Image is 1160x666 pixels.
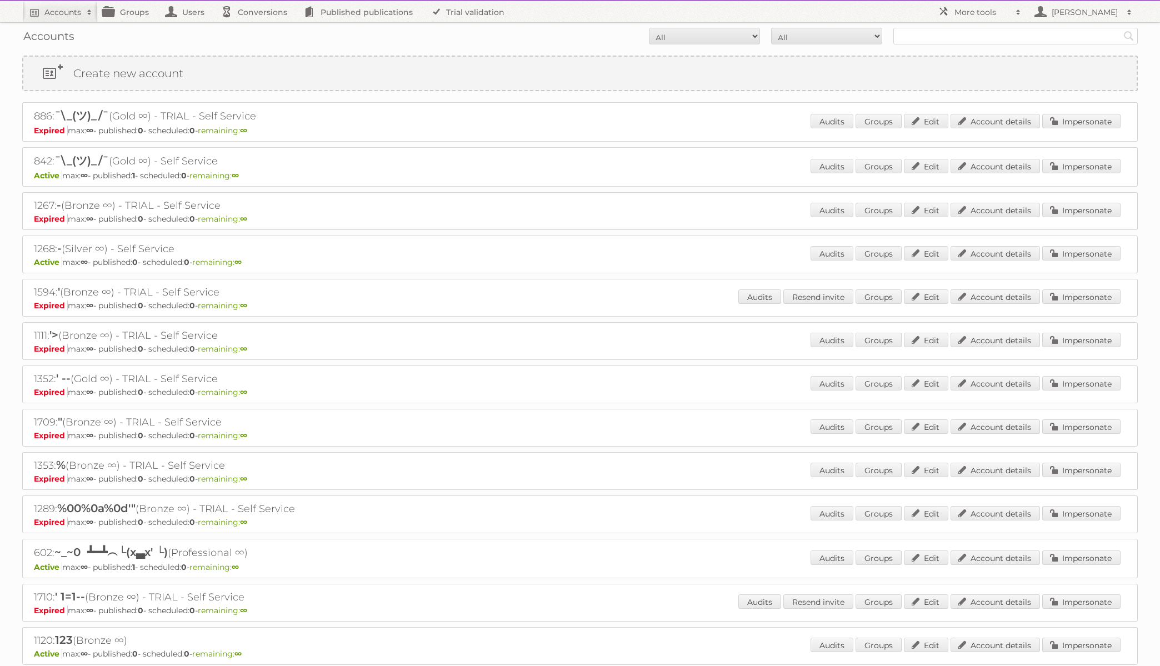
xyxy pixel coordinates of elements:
[198,301,247,311] span: remaining:
[81,171,88,181] strong: ∞
[34,562,1126,572] p: max: - published: - scheduled: -
[1042,550,1121,565] a: Impersonate
[138,126,143,136] strong: 0
[951,289,1040,304] a: Account details
[34,153,423,169] h2: 842: (Gold ∞) - Self Service
[904,289,948,304] a: Edit
[86,430,93,440] strong: ∞
[904,376,948,390] a: Edit
[856,463,902,477] a: Groups
[34,387,1126,397] p: max: - published: - scheduled: -
[138,301,143,311] strong: 0
[904,638,948,652] a: Edit
[34,415,423,429] h2: 1709: (Bronze ∞) - TRIAL - Self Service
[198,344,247,354] span: remaining:
[856,333,902,347] a: Groups
[34,430,68,440] span: Expired
[856,638,902,652] a: Groups
[138,387,143,397] strong: 0
[184,649,189,659] strong: 0
[34,108,423,124] h2: 886: (Gold ∞) - TRIAL - Self Service
[198,430,247,440] span: remaining:
[904,463,948,477] a: Edit
[34,214,1126,224] p: max: - published: - scheduled: -
[132,171,135,181] strong: 1
[904,419,948,434] a: Edit
[811,463,853,477] a: Audits
[34,126,1126,136] p: max: - published: - scheduled: -
[160,1,216,22] a: Users
[184,257,189,267] strong: 0
[34,590,423,604] h2: 1710: (Bronze ∞) - TRIAL - Self Service
[1042,376,1121,390] a: Impersonate
[34,633,423,648] h2: 1120: (Bronze ∞)
[904,114,948,128] a: Edit
[189,517,195,527] strong: 0
[57,198,61,212] span: -
[1042,594,1121,609] a: Impersonate
[81,257,88,267] strong: ∞
[54,545,168,559] span: ~_~0 ┻━┻︵└(x▃x' └)
[138,430,143,440] strong: 0
[192,257,242,267] span: remaining:
[34,517,68,527] span: Expired
[738,289,781,304] a: Audits
[34,171,1126,181] p: max: - published: - scheduled: -
[86,474,93,484] strong: ∞
[811,114,853,128] a: Audits
[34,562,62,572] span: Active
[57,242,62,255] span: -
[1042,506,1121,520] a: Impersonate
[951,159,1040,173] a: Account details
[23,57,1137,90] a: Create new account
[856,114,902,128] a: Groups
[234,649,242,659] strong: ∞
[1042,463,1121,477] a: Impersonate
[951,333,1040,347] a: Account details
[189,301,195,311] strong: 0
[198,517,247,527] span: remaining:
[189,605,195,615] strong: 0
[856,550,902,565] a: Groups
[951,594,1040,609] a: Account details
[1042,289,1121,304] a: Impersonate
[856,246,902,261] a: Groups
[34,257,1126,267] p: max: - published: - scheduled: -
[34,387,68,397] span: Expired
[811,506,853,520] a: Audits
[34,372,423,386] h2: 1352: (Gold ∞) - TRIAL - Self Service
[34,605,68,615] span: Expired
[811,333,853,347] a: Audits
[811,203,853,217] a: Audits
[34,344,1126,354] p: max: - published: - scheduled: -
[234,257,242,267] strong: ∞
[81,562,88,572] strong: ∞
[34,649,62,659] span: Active
[1121,28,1137,44] input: Search
[1042,246,1121,261] a: Impersonate
[34,126,68,136] span: Expired
[86,301,93,311] strong: ∞
[189,344,195,354] strong: 0
[86,214,93,224] strong: ∞
[232,562,239,572] strong: ∞
[240,605,247,615] strong: ∞
[34,301,68,311] span: Expired
[34,474,1126,484] p: max: - published: - scheduled: -
[240,214,247,224] strong: ∞
[54,154,109,167] span: ¯\_(ツ)_/¯
[1042,203,1121,217] a: Impersonate
[189,171,239,181] span: remaining:
[811,246,853,261] a: Audits
[240,430,247,440] strong: ∞
[86,605,93,615] strong: ∞
[34,545,423,561] h2: 602: (Professional ∞)
[86,387,93,397] strong: ∞
[811,638,853,652] a: Audits
[198,214,247,224] span: remaining:
[189,474,195,484] strong: 0
[1049,7,1121,18] h2: [PERSON_NAME]
[216,1,298,22] a: Conversions
[1042,419,1121,434] a: Impersonate
[34,649,1126,659] p: max: - published: - scheduled: -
